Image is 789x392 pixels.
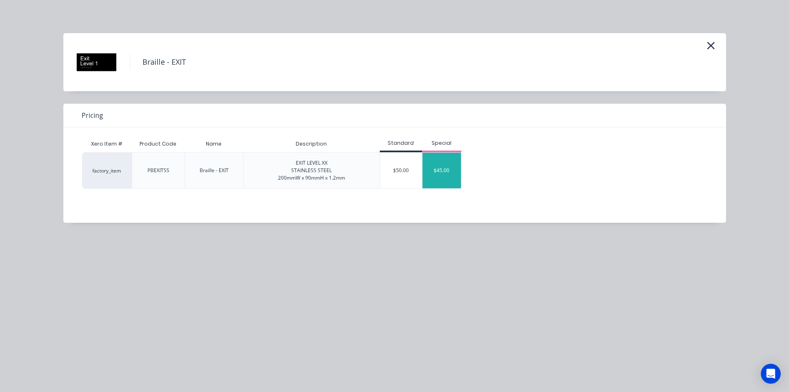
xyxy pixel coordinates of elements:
[278,159,345,182] div: EXIT LEVEL XX STAINLESS STEEL 200mmW x 90mmH x 1.2mm
[380,153,422,188] div: $50.00
[82,110,103,120] span: Pricing
[422,153,461,188] div: $45.00
[289,134,333,154] div: Description
[82,136,132,152] div: Xero Item #
[422,139,462,147] div: Special
[130,54,198,70] h4: Braille - EXIT
[200,167,229,174] div: Braille - EXIT
[380,139,422,147] div: Standard
[147,167,169,174] div: PBEXITSS
[761,364,781,384] div: Open Intercom Messenger
[82,152,132,189] div: factory_item
[76,41,117,83] img: Braille - EXIT
[133,134,183,154] div: Product Code
[199,134,228,154] div: Name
